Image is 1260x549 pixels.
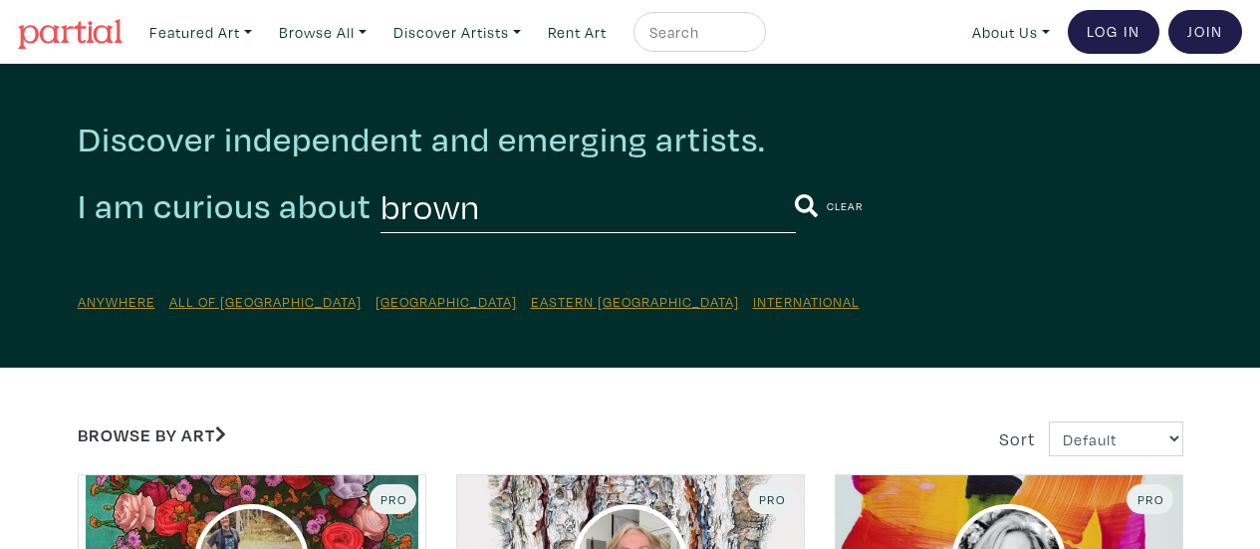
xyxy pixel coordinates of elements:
a: Anywhere [78,292,155,311]
a: Browse All [270,12,376,53]
h2: I am curious about [78,184,372,228]
a: Log In [1068,10,1159,54]
input: Search [647,20,747,45]
a: Eastern [GEOGRAPHIC_DATA] [531,292,739,311]
a: Clear [827,194,864,217]
a: All of [GEOGRAPHIC_DATA] [169,292,362,311]
a: Rent Art [539,12,616,53]
a: About Us [963,12,1059,53]
small: Clear [827,198,864,213]
span: Pro [1135,491,1164,507]
a: Discover Artists [384,12,530,53]
span: Pro [378,491,407,507]
a: Join [1168,10,1242,54]
a: International [753,292,860,311]
span: Pro [757,491,786,507]
a: [GEOGRAPHIC_DATA] [376,292,517,311]
a: Browse by Art [78,423,226,446]
h2: Discover independent and emerging artists. [78,118,1183,160]
a: Featured Art [140,12,261,53]
span: Sort [999,427,1035,450]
